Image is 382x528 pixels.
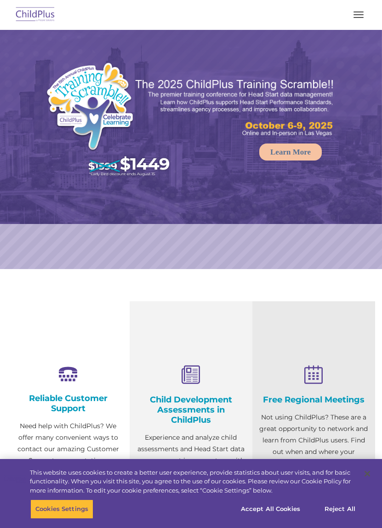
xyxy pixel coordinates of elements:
[357,464,377,484] button: Close
[30,499,93,519] button: Cookies Settings
[311,499,369,519] button: Reject All
[259,412,368,469] p: Not using ChildPlus? These are a great opportunity to network and learn from ChildPlus users. Fin...
[259,395,368,405] h4: Free Regional Meetings
[137,432,245,501] p: Experience and analyze child assessments and Head Start data management in one system with zero c...
[30,468,355,495] div: This website uses cookies to create a better user experience, provide statistics about user visit...
[14,420,123,501] p: Need help with ChildPlus? We offer many convenient ways to contact our amazing Customer Support r...
[137,395,245,425] h4: Child Development Assessments in ChildPlus
[259,143,322,161] a: Learn More
[14,393,123,413] h4: Reliable Customer Support
[14,4,57,26] img: ChildPlus by Procare Solutions
[236,499,305,519] button: Accept All Cookies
